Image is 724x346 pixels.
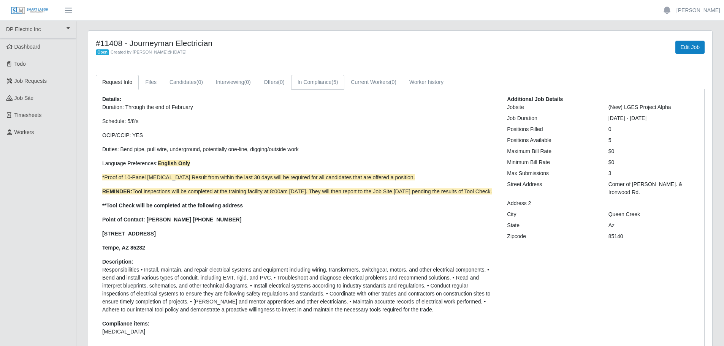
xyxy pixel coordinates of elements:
[14,129,34,135] span: Workers
[14,78,47,84] span: Job Requests
[244,79,251,85] span: (0)
[501,199,602,207] div: Address 2
[501,221,602,229] div: State
[102,266,496,314] p: Responsibilities • Install, maintain, and repair electrical systems and equipment including wirin...
[603,210,704,218] div: Queen Creek
[501,158,602,166] div: Minimum Bill Rate
[158,160,190,166] strong: English Only
[603,232,704,240] div: 85140
[501,147,602,155] div: Maximum Bill Rate
[96,75,139,90] a: Request Info
[102,174,415,180] span: *Proof of 10-Panel [MEDICAL_DATA] Result from within the last 30 days will be required for all ca...
[102,188,492,194] span: Tool inspections will be completed at the training facility at 8:00am [DATE]. They will then repo...
[501,125,602,133] div: Positions Filled
[257,75,291,90] a: Offers
[675,41,705,54] a: Edit Job
[501,180,602,196] div: Street Address
[501,103,602,111] div: Jobsite
[331,79,338,85] span: (5)
[11,6,49,15] img: SLM Logo
[96,38,446,48] h4: #11408 - Journeyman Electrician
[102,321,149,327] b: Compliance items:
[390,79,396,85] span: (0)
[278,79,285,85] span: (0)
[501,114,602,122] div: Job Duration
[102,245,145,251] strong: Tempe, AZ 85282
[163,75,209,90] a: Candidates
[403,75,450,90] a: Worker history
[603,114,704,122] div: [DATE] - [DATE]
[196,79,203,85] span: (0)
[603,169,704,177] div: 3
[102,117,496,125] p: Schedule: 5/8's
[102,96,122,102] b: Details:
[501,210,602,218] div: City
[111,50,187,54] span: Created by [PERSON_NAME] @ [DATE]
[139,75,163,90] a: Files
[102,259,133,265] b: Description:
[14,44,41,50] span: Dashboard
[603,158,704,166] div: $0
[603,147,704,155] div: $0
[507,96,563,102] b: Additional Job Details
[14,112,42,118] span: Timesheets
[608,104,671,110] span: (New) LGES Project Alpha
[102,160,496,167] p: Language Preferences:
[102,145,496,153] p: Duties: Bend pipe, pull wire, underground, potentially one-line, digging/outside work
[102,202,243,209] strong: **Tool Check will be completed at the following address
[501,232,602,240] div: Zipcode
[603,221,704,229] div: Az
[14,95,34,101] span: job site
[603,180,704,196] div: Corner of [PERSON_NAME]. & Ironwood Rd.
[603,136,704,144] div: 5
[676,6,720,14] a: [PERSON_NAME]
[102,131,496,139] p: OCIP/CCIP: YES
[102,328,496,336] li: [MEDICAL_DATA]
[501,169,602,177] div: Max Submissions
[209,75,257,90] a: Interviewing
[291,75,345,90] a: In Compliance
[344,75,403,90] a: Current Workers
[102,188,132,194] strong: REMINDER:
[102,103,496,111] p: Duration: Through the end of February
[603,125,704,133] div: 0
[102,231,156,237] strong: [STREET_ADDRESS]
[96,49,109,55] span: Open
[102,216,241,223] strong: Point of Contact: [PERSON_NAME] [PHONE_NUMBER]
[501,136,602,144] div: Positions Available
[14,61,26,67] span: Todo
